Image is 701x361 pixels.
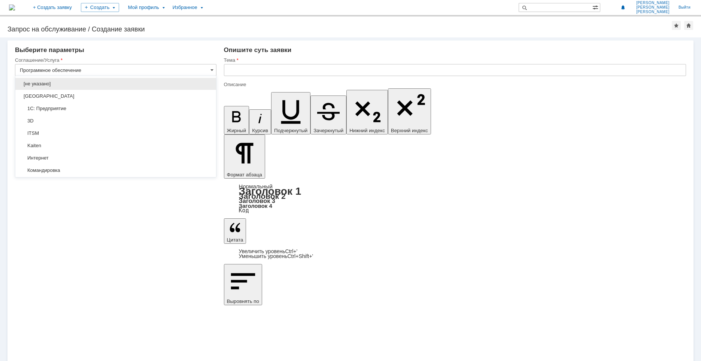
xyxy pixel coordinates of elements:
span: [PERSON_NAME] [636,1,670,5]
button: Подчеркнутый [271,92,310,134]
span: [PERSON_NAME] [636,5,670,10]
a: Заголовок 3 [239,197,275,204]
div: Описание [224,82,685,87]
a: Increase [239,248,298,254]
a: Код [239,207,249,214]
span: Формат абзаца [227,172,262,178]
a: Заголовок 1 [239,185,301,197]
button: Зачеркнутый [310,95,346,134]
span: Выберите параметры [15,46,84,54]
button: Цитата [224,218,246,244]
span: Верхний индекс [391,128,428,133]
span: Цитата [227,237,243,243]
div: Сделать домашней страницей [684,21,693,30]
span: Жирный [227,128,246,133]
a: Перейти на домашнюю страницу [9,4,15,10]
div: Тема [224,58,685,63]
span: Ctrl+' [285,248,298,254]
span: ITSM [20,130,212,136]
button: Выровнять по [224,264,262,305]
div: Формат абзаца [224,184,686,213]
span: Зачеркнутый [313,128,343,133]
div: Добавить в избранное [672,21,681,30]
button: Курсив [249,109,271,134]
span: Интернет [20,155,212,161]
span: Курсив [252,128,268,133]
span: 3D [20,118,212,124]
button: Верхний индекс [388,88,431,134]
button: Нижний индекс [346,90,388,134]
div: Запрос на обслуживание / Создание заявки [7,25,672,33]
a: Заголовок 2 [239,192,286,200]
span: Kaiten [20,143,212,149]
span: 1С: Предприятие [20,106,212,112]
span: [GEOGRAPHIC_DATA] [20,93,212,99]
a: Decrease [239,253,313,259]
button: Жирный [224,106,249,134]
span: Выровнять по [227,298,259,304]
span: Подчеркнутый [274,128,307,133]
button: Формат абзаца [224,134,265,179]
div: Цитата [224,249,686,259]
span: Ctrl+Shift+' [287,253,313,259]
span: [не указано] [20,81,212,87]
div: Соглашение/Услуга [15,58,215,63]
span: [PERSON_NAME] [636,10,670,14]
div: Создать [81,3,119,12]
img: logo [9,4,15,10]
span: Командировка [20,167,212,173]
a: Нормальный [239,183,273,189]
span: Опишите суть заявки [224,46,292,54]
span: Расширенный поиск [592,3,600,10]
span: Нижний индекс [349,128,385,133]
a: Заголовок 4 [239,203,272,209]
